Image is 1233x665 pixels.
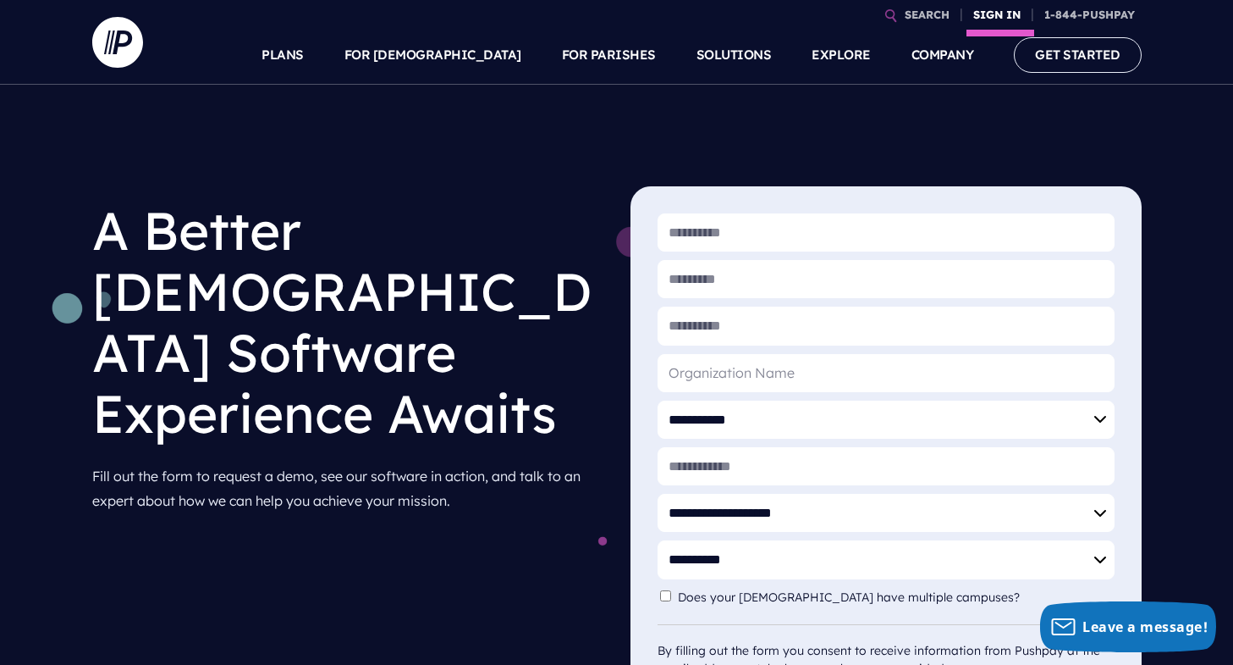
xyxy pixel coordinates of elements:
span: Leave a message! [1082,618,1208,636]
a: COMPANY [911,25,974,85]
a: FOR [DEMOGRAPHIC_DATA] [344,25,521,85]
h1: A Better [DEMOGRAPHIC_DATA] Software Experience Awaits [92,186,603,457]
input: Organization Name [658,354,1115,392]
button: Leave a message! [1040,601,1216,652]
a: EXPLORE [812,25,871,85]
a: PLANS [261,25,304,85]
label: Does your [DEMOGRAPHIC_DATA] have multiple campuses? [678,590,1028,605]
a: GET STARTED [1014,37,1142,72]
a: FOR PARISHES [562,25,656,85]
p: Fill out the form to request a demo, see our software in action, and talk to an expert about how ... [92,457,603,520]
a: SOLUTIONS [696,25,772,85]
